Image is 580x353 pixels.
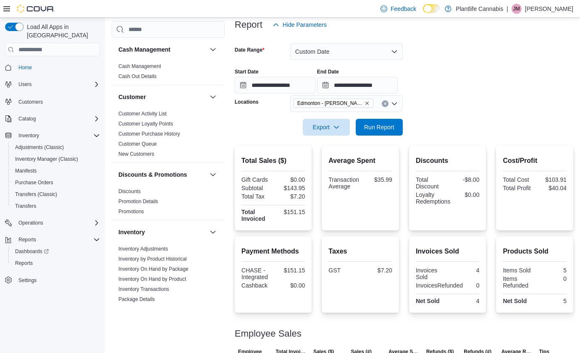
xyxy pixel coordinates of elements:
span: Manifests [12,166,100,176]
div: Items Sold [503,267,533,274]
a: Dashboards [12,246,52,256]
span: Edmonton - Terra Losa [294,99,373,108]
a: Feedback [377,0,420,17]
span: Transfers (Classic) [15,191,57,198]
span: Reports [15,260,33,267]
span: Inventory Manager (Classic) [15,156,78,162]
div: $143.95 [275,185,305,191]
input: Press the down key to open a popover containing a calendar. [235,77,315,94]
h2: Taxes [328,246,392,256]
a: Customer Queue [118,141,157,147]
a: Inventory Adjustments [118,246,168,252]
a: Customers [15,97,46,107]
a: Inventory Manager (Classic) [12,154,81,164]
span: JM [513,4,520,14]
a: Customer Loyalty Points [118,121,173,127]
h2: Products Sold [503,246,567,256]
h2: Discounts [416,156,480,166]
button: Manifests [8,165,103,177]
div: $151.15 [275,209,305,215]
span: Home [15,62,100,73]
a: Settings [15,275,40,285]
div: InvoicesRefunded [416,282,463,289]
button: Inventory Manager (Classic) [8,153,103,165]
div: Cash Management [112,61,225,85]
div: $151.15 [275,267,305,274]
strong: Total Invoiced [241,209,265,222]
span: Promotions [118,208,144,215]
div: CHASE - Integrated [241,267,272,280]
label: Start Date [235,68,259,75]
button: Home [2,61,103,73]
div: 0 [466,282,479,289]
span: Export [308,119,345,136]
h2: Total Sales ($) [241,156,305,166]
span: Cash Out Details [118,73,157,80]
span: Run Report [364,123,394,131]
a: Cash Out Details [118,73,157,79]
a: Adjustments (Classic) [12,142,67,152]
button: Users [15,79,35,89]
span: Edmonton - [PERSON_NAME] [297,99,363,107]
a: Reports [12,258,36,268]
h3: Cash Management [118,45,171,54]
span: Users [18,81,31,88]
a: Package Details [118,296,155,302]
a: Home [15,63,35,73]
p: Plantlife Cannabis [456,4,503,14]
button: Purchase Orders [8,177,103,188]
button: Users [2,78,103,90]
a: Transfers (Classic) [12,189,60,199]
span: Users [15,79,100,89]
span: Customers [18,99,43,105]
span: Reports [12,258,100,268]
button: Open list of options [391,100,398,107]
span: Transfers [12,201,100,211]
div: 5 [536,267,567,274]
button: Reports [8,257,103,269]
span: Adjustments (Classic) [15,144,64,151]
button: Run Report [356,119,403,136]
span: Dashboards [15,248,49,255]
span: Transfers [15,203,36,209]
span: Transfers (Classic) [12,189,100,199]
span: Settings [15,275,100,285]
div: Items Refunded [503,275,533,289]
span: Promotion Details [118,198,158,205]
h3: Customer [118,93,146,101]
a: Purchase Orders [12,178,57,188]
div: $7.20 [362,267,392,274]
div: $35.99 [362,176,392,183]
button: Adjustments (Classic) [8,141,103,153]
div: 0 [536,275,567,282]
a: Customer Purchase History [118,131,180,137]
div: $0.00 [454,191,479,198]
div: Customer [112,109,225,162]
input: Press the down key to open a popover containing a calendar. [317,77,398,94]
button: Inventory [118,228,206,236]
h3: Discounts & Promotions [118,170,187,179]
span: Inventory Manager (Classic) [12,154,100,164]
span: Adjustments (Classic) [12,142,100,152]
div: $0.00 [275,282,305,289]
div: Total Discount [416,176,446,190]
span: Reports [15,235,100,245]
span: Hide Parameters [283,21,327,29]
div: Invoices Sold [416,267,446,280]
div: Discounts & Promotions [112,186,225,220]
span: Inventory On Hand by Package [118,266,189,272]
nav: Complex example [5,58,100,308]
label: Date Range [235,47,265,53]
span: Purchase Orders [12,178,100,188]
label: End Date [317,68,339,75]
button: Discounts & Promotions [208,170,218,180]
h2: Invoices Sold [416,246,480,256]
button: Discounts & Promotions [118,170,206,179]
strong: Net Sold [503,298,527,304]
div: Total Cost [503,176,533,183]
